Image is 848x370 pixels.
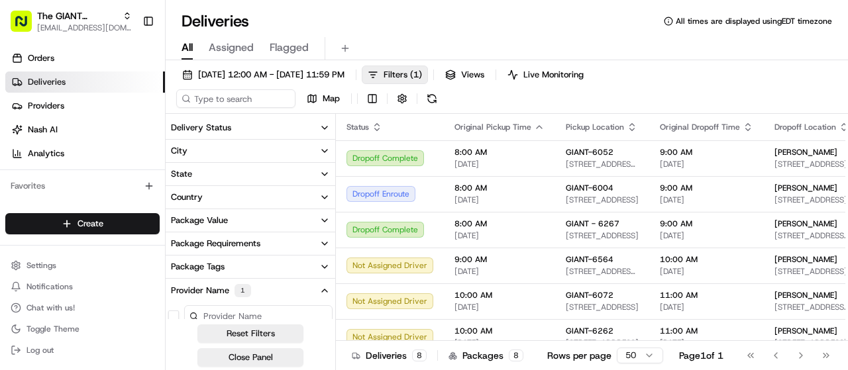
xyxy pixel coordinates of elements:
button: [DATE] 12:00 AM - [DATE] 11:59 PM [176,66,350,84]
span: 11:00 AM [660,326,753,336]
button: Log out [5,341,160,359]
button: Package Value [166,209,335,232]
a: Providers [5,95,165,116]
div: 1 [235,284,251,297]
button: Refresh [423,89,441,108]
span: [PERSON_NAME] [774,218,837,229]
span: Dropoff Location [774,122,836,132]
span: [EMAIL_ADDRESS][DOMAIN_NAME] [37,23,132,33]
button: Create [5,213,160,234]
div: State [171,168,192,180]
span: [DATE] [454,302,545,312]
span: Log out [26,345,54,355]
span: [PERSON_NAME] [774,326,837,336]
button: The GIANT Company[EMAIL_ADDRESS][DOMAIN_NAME] [5,5,137,37]
button: Close Panel [197,348,303,367]
span: Original Pickup Time [454,122,531,132]
button: Delivery Status [166,116,335,139]
div: Package Value [171,214,228,226]
span: [STREET_ADDRESS] [566,195,639,205]
span: ( 1 ) [410,69,422,81]
span: 10:00 AM [454,326,545,336]
span: 8:00 AM [454,218,545,229]
button: Settings [5,256,160,275]
div: City [171,145,187,157]
span: Nash AI [28,124,58,136]
button: Reset Filters [197,324,303,343]
div: Country [171,191,203,203]
button: The GIANT Company [37,9,117,23]
span: Orders [28,52,54,64]
span: [PERSON_NAME] [774,183,837,193]
div: 8 [509,349,523,361]
input: Provider Name [184,305,333,326]
span: Notifications [26,281,73,292]
span: [PERSON_NAME] [774,290,837,301]
span: [DATE] [660,266,753,277]
span: 8:00 AM [454,147,545,158]
span: Views [461,69,484,81]
span: [DATE] 12:00 AM - [DATE] 11:59 PM [198,69,344,81]
button: Notifications [5,277,160,296]
a: Orders [5,48,165,69]
span: [STREET_ADDRESS] [566,302,639,312]
button: Toggle Theme [5,320,160,338]
a: Nash AI [5,119,165,140]
button: Provider Name1 [166,279,335,302]
span: Filters [384,69,422,81]
span: Pickup Location [566,122,624,132]
span: [DATE] [454,266,545,277]
span: GIANT - 6267 [566,218,619,229]
a: Analytics [5,143,165,164]
span: 10:00 AM [660,254,753,265]
span: Live Monitoring [523,69,584,81]
span: All times are displayed using EDT timezone [676,16,832,26]
div: Page 1 of 1 [679,349,723,362]
span: 11:00 AM [660,290,753,301]
span: [DATE] [660,302,753,312]
button: Map [301,89,346,108]
span: [DATE] [454,230,545,241]
a: Deliveries [5,71,165,93]
span: All [182,40,193,56]
span: 8:00 AM [454,183,545,193]
span: Status [346,122,369,132]
button: Filters(1) [362,66,428,84]
span: [DATE] [660,195,753,205]
span: [DATE] [454,159,545,169]
span: 9:00 AM [660,218,753,229]
span: Settings [26,260,56,271]
button: State [166,163,335,185]
span: Analytics [28,148,64,160]
div: Package Requirements [171,238,260,250]
span: [PERSON_NAME] [774,254,837,265]
div: Package Tags [171,261,225,273]
span: GIANT-6052 [566,147,613,158]
button: Views [439,66,490,84]
span: Assigned [209,40,254,56]
span: Original Dropoff Time [660,122,740,132]
div: Deliveries [352,349,427,362]
button: Chat with us! [5,299,160,317]
div: Delivery Status [171,122,231,134]
span: [DATE] [660,159,753,169]
button: City [166,140,335,162]
span: GIANT-6262 [566,326,613,336]
div: Packages [449,349,523,362]
div: Provider Name [171,284,251,297]
span: [DATE] [454,195,545,205]
span: [DATE] [454,338,545,348]
div: 8 [412,349,427,361]
span: Providers [28,100,64,112]
span: 9:00 AM [660,183,753,193]
span: [STREET_ADDRESS] [566,338,639,348]
span: [DATE] [660,230,753,241]
input: Type to search [176,89,295,108]
span: [STREET_ADDRESS][PERSON_NAME] [566,159,639,169]
span: Chat with us! [26,302,75,313]
span: [STREET_ADDRESS] [566,230,639,241]
span: 9:00 AM [454,254,545,265]
span: Map [323,93,340,105]
span: [DATE] [660,338,753,348]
